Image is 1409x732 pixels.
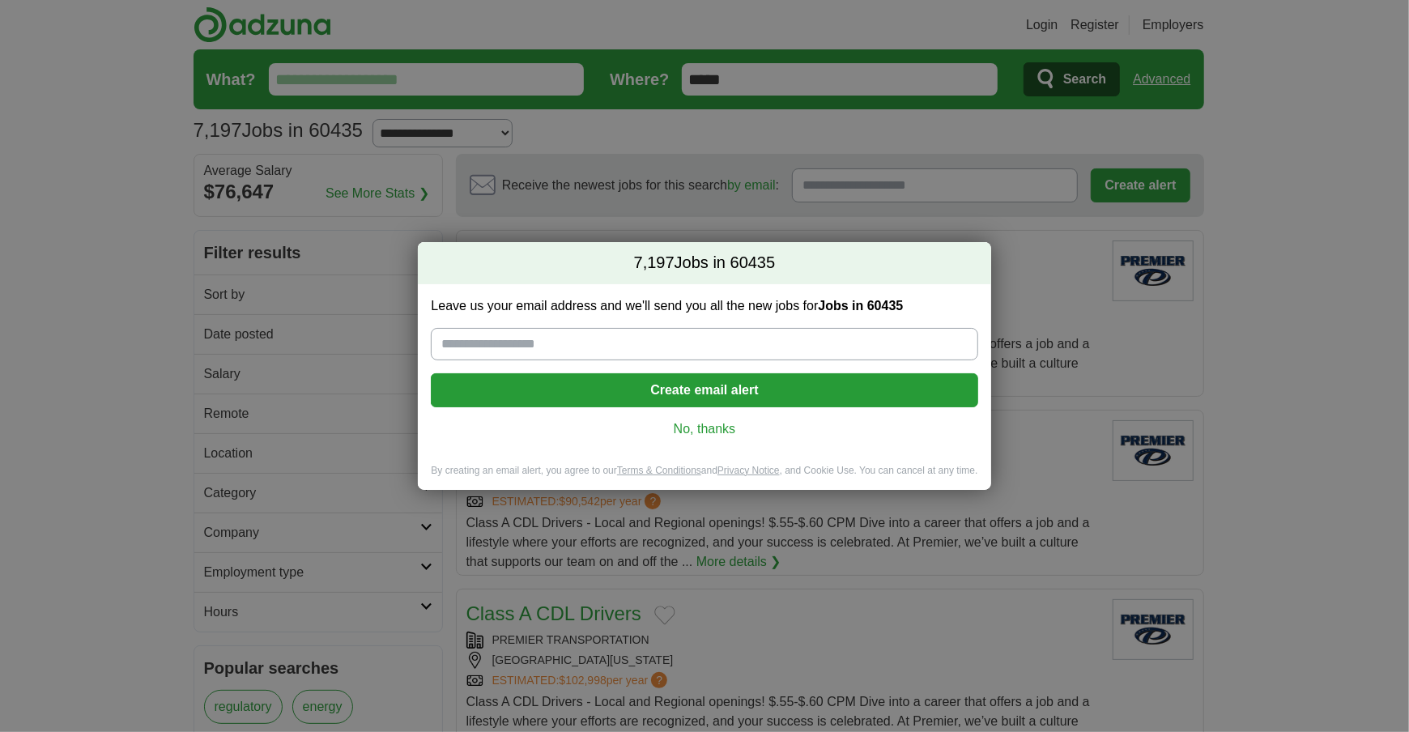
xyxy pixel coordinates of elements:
a: Privacy Notice [717,465,780,476]
a: No, thanks [444,420,964,438]
div: By creating an email alert, you agree to our and , and Cookie Use. You can cancel at any time. [418,464,990,491]
button: Create email alert [431,373,977,407]
span: 7,197 [634,252,675,274]
a: Terms & Conditions [617,465,701,476]
strong: Jobs in 60435 [818,299,903,313]
label: Leave us your email address and we'll send you all the new jobs for [431,297,977,315]
h2: Jobs in 60435 [418,242,990,284]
